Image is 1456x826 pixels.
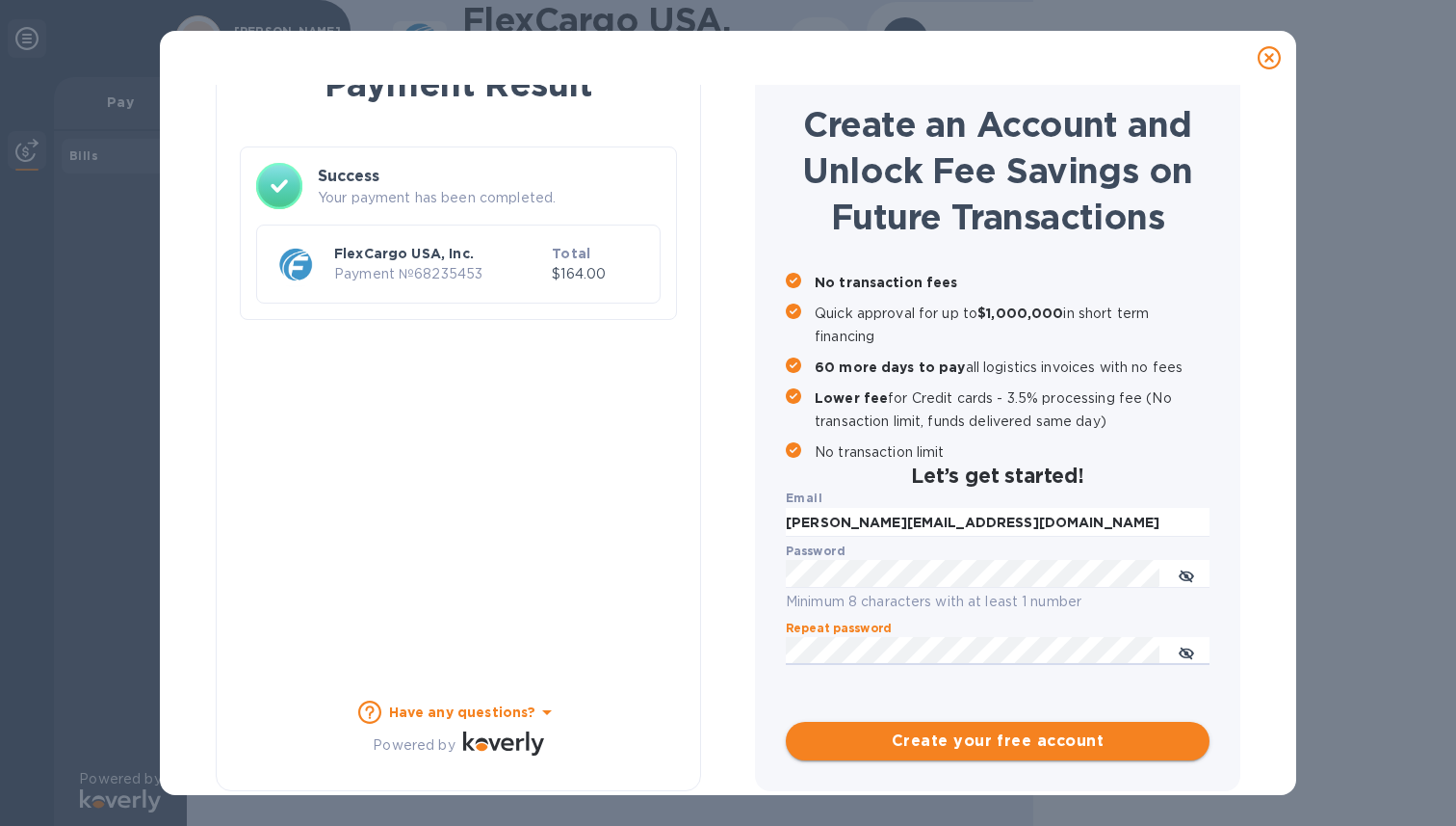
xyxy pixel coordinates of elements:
[815,386,1209,433] p: for Credit cards - 3.5% processing fee (No transaction limit, funds delivered same day)
[334,244,544,263] p: FlexCargo USA, Inc.
[389,705,536,720] b: Have any questions?
[552,246,590,261] b: Total
[373,735,455,756] p: Powered by
[786,101,1209,240] h1: Create an Account and Unlock Fee Savings on Future Transactions
[318,188,661,208] p: Your payment has been completed.
[815,356,1209,379] p: all logistics invoices with no fees
[1167,632,1206,671] button: toggle password visibility
[815,440,1209,464] p: No transaction limit
[334,264,544,284] p: Payment № 68235453
[786,591,1209,613] p: Minimum 8 characters with at least 1 number
[815,275,958,290] b: No transaction fees
[815,360,966,375] b: 60 more days to pay
[786,464,1209,488] h2: Let’s get started!
[815,302,1209,348] p: Quick approval for up to in short term financing
[463,732,544,755] img: Logo
[1167,555,1206,594] button: toggle password visibility
[786,491,822,505] b: Email
[786,623,892,634] label: Repeat password
[815,390,888,406] b: Lower fee
[786,546,845,557] label: Password
[786,722,1209,760] button: Create your free account
[977,306,1063,321] b: $1,000,000
[318,165,661,188] h3: Success
[801,730,1194,753] span: Create your free account
[552,264,644,284] p: $164.00
[786,508,1209,537] input: Enter email address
